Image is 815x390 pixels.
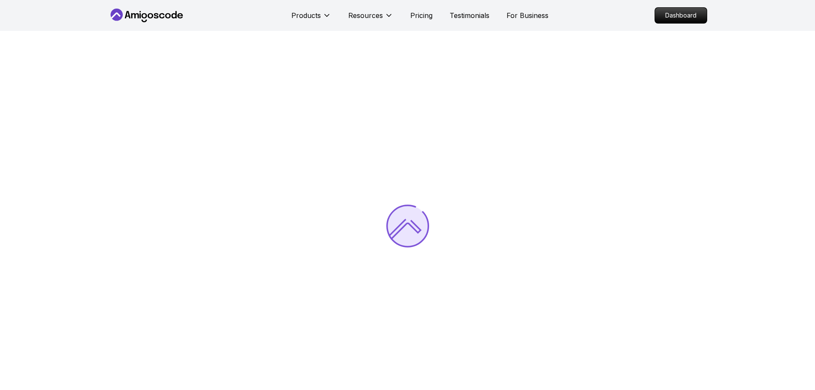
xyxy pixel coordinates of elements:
[450,10,489,21] a: Testimonials
[291,10,331,27] button: Products
[291,10,321,21] p: Products
[507,10,548,21] a: For Business
[655,8,707,23] p: Dashboard
[348,10,383,21] p: Resources
[655,7,707,24] a: Dashboard
[348,10,393,27] button: Resources
[410,10,433,21] a: Pricing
